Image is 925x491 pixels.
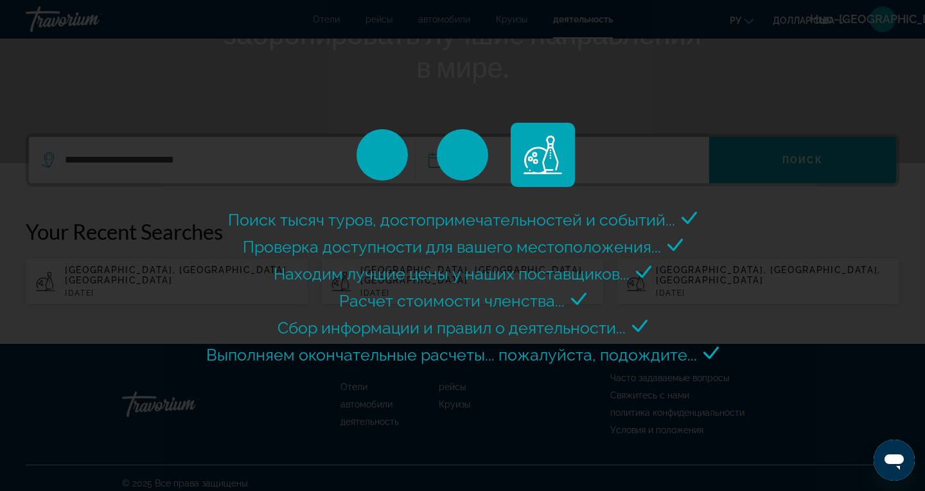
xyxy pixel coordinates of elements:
[874,440,915,481] iframe: Кнопка запуска окна обмена сообщениями
[277,318,626,337] span: Сбор информации и правил о деятельности...
[274,264,630,283] span: Находим лучшие цены у наших поставщиков...
[206,345,697,364] span: Выполняем окончательные расчеты... пожалуйста, подождите...
[243,237,661,256] span: Проверка доступности для вашего местоположения...
[339,291,565,310] span: Расчет стоимости членства...
[228,210,675,229] span: Поиск тысяч туров, достопримечательностей и событий...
